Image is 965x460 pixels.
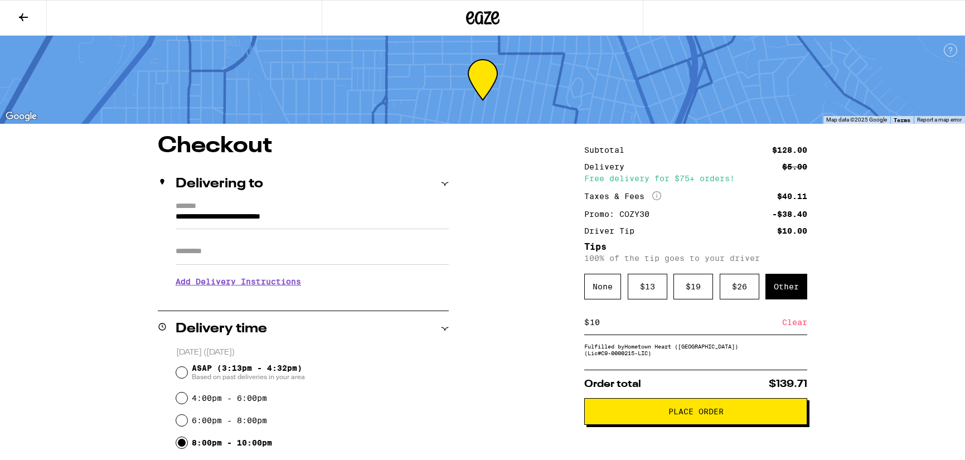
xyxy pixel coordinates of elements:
[584,379,641,389] span: Order total
[628,274,667,299] div: $ 13
[894,117,910,123] a: Terms
[782,163,807,171] div: $5.00
[668,408,724,415] span: Place Order
[584,343,807,356] div: Fulfilled by Hometown Heart ([GEOGRAPHIC_DATA]) (Lic# C9-0000215-LIC )
[772,210,807,218] div: -$38.40
[584,227,642,235] div: Driver Tip
[777,227,807,235] div: $10.00
[3,109,40,124] a: Open this area in Google Maps (opens a new window)
[584,191,661,201] div: Taxes & Fees
[192,416,267,425] label: 6:00pm - 8:00pm
[584,163,632,171] div: Delivery
[584,310,589,335] div: $
[584,175,807,182] div: Free delivery for $75+ orders!
[584,398,807,425] button: Place Order
[917,117,962,123] a: Report a map error
[584,210,657,218] div: Promo: COZY30
[192,394,267,403] label: 4:00pm - 6:00pm
[192,372,305,381] span: Based on past deliveries in your area
[176,347,449,358] p: [DATE] ([DATE])
[192,438,272,447] label: 8:00pm - 10:00pm
[584,274,621,299] div: None
[176,177,263,191] h2: Delivering to
[584,146,632,154] div: Subtotal
[584,254,807,263] p: 100% of the tip goes to your driver
[589,317,782,327] input: 0
[777,192,807,200] div: $40.11
[826,117,887,123] span: Map data ©2025 Google
[673,274,713,299] div: $ 19
[176,294,449,303] p: We'll contact you at [PHONE_NUMBER] when we arrive
[176,322,267,336] h2: Delivery time
[765,274,807,299] div: Other
[192,364,305,381] span: ASAP (3:13pm - 4:32pm)
[3,109,40,124] img: Google
[584,243,807,251] h5: Tips
[720,274,759,299] div: $ 26
[769,379,807,389] span: $139.71
[772,146,807,154] div: $128.00
[176,269,449,294] h3: Add Delivery Instructions
[158,135,449,157] h1: Checkout
[782,310,807,335] div: Clear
